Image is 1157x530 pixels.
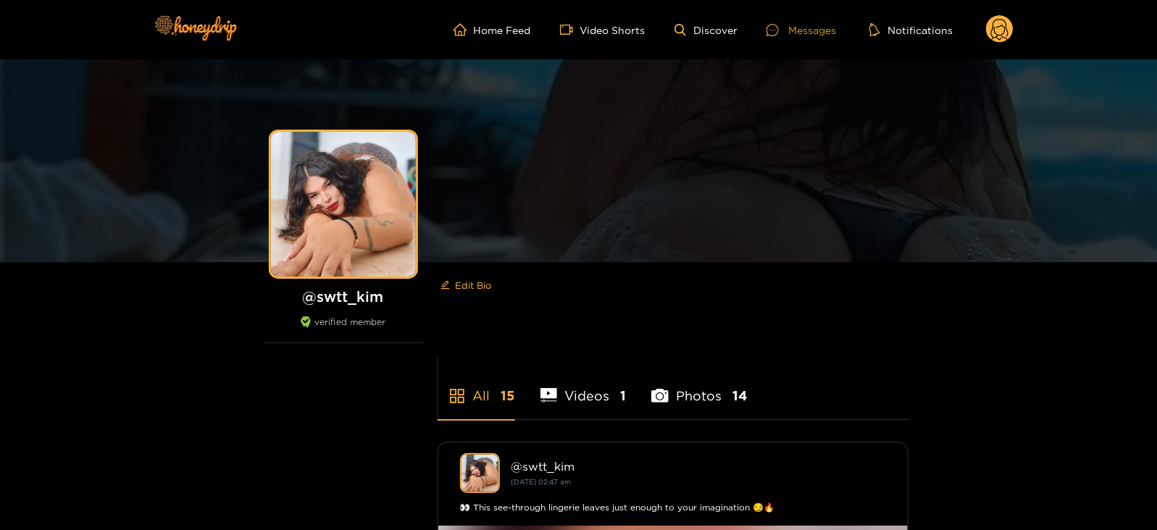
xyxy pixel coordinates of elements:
[454,23,474,36] span: home
[732,387,747,405] span: 14
[448,387,466,405] span: appstore
[438,354,515,419] li: All
[264,287,423,306] h1: @ swtt_kim
[511,460,886,473] div: @ swtt_kim
[454,23,531,36] a: Home Feed
[767,22,836,38] div: Messages
[620,387,626,405] span: 1
[264,316,423,343] div: verified member
[460,500,886,515] div: 👀 This see-through lingerie leaves just enough to your imagination 😏🔥
[456,278,492,293] span: Edit Bio
[865,22,957,37] button: Notifications
[440,280,450,291] span: edit
[560,23,580,36] span: video-camera
[560,23,646,36] a: Video Shorts
[438,274,495,297] button: editEdit Bio
[460,453,500,493] img: swtt_kim
[511,478,572,486] small: [DATE] 02:47 am
[674,24,738,36] a: Discover
[501,387,515,405] span: 15
[651,354,747,419] li: Photos
[540,354,627,419] li: Videos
